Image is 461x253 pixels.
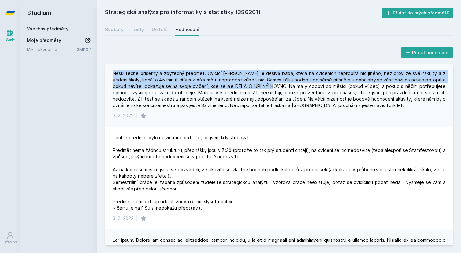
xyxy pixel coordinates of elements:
[27,37,61,44] span: Moje předměty
[401,47,454,58] button: Přidat hodnocení
[105,23,124,36] a: Soubory
[175,26,199,33] div: Hodnocení
[105,8,382,18] h2: Strategická analýza pro informatiky a statistiky (3SG201)
[136,215,138,222] div: |
[27,46,77,53] a: Mikroekonomie I
[105,26,124,33] div: Soubory
[152,26,168,33] div: Učitelé
[136,113,138,119] div: |
[152,23,168,36] a: Učitelé
[113,215,133,222] div: 3. 2. 2022
[77,47,91,52] a: 3MI102
[131,23,144,36] a: Testy
[382,8,454,18] button: Přidat do mých předmětů
[113,70,446,109] div: Neskutečně příšerný a zbytečný předmět. Cvičící [PERSON_NAME] je děsivá baba, která na cvičeních ...
[113,134,446,211] div: Tenhle předmět bylo nejvíc random h....o, co jsem kdy studoval. Předmět nemá žádnou strukturu, př...
[113,113,133,119] div: 3. 2. 2022
[131,26,144,33] div: Testy
[1,26,19,45] a: Study
[175,23,199,36] a: Hodnocení
[4,240,17,245] div: Uživatel
[6,37,15,42] div: Study
[27,26,69,31] a: Všechny předměty
[1,228,19,248] a: Uživatel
